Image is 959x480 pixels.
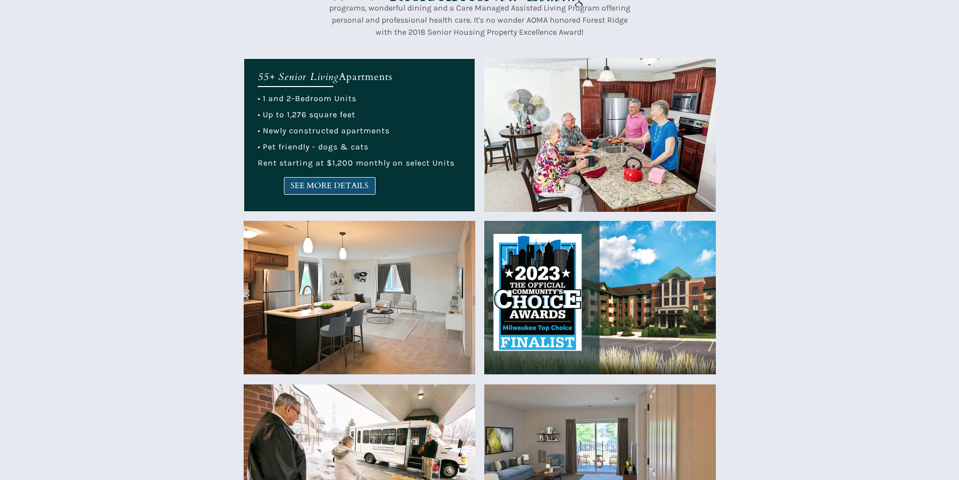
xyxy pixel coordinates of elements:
span: • 1 and 2-Bedroom Units [258,94,356,103]
span: Rent starting at $1,200 monthly on select Units [258,158,455,168]
em: 55+ Senior Living [258,70,339,84]
a: SEE MORE DETAILS [284,177,376,195]
span: SEE MORE DETAILS [284,181,375,191]
span: • Pet friendly - dogs & cats [258,142,368,151]
span: Apartments [339,70,393,84]
span: • Up to 1,276 square feet [258,110,355,119]
span: • Newly constructed apartments [258,126,390,135]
